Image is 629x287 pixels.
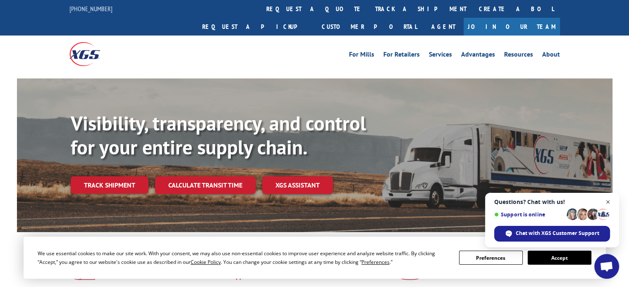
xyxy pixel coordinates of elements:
[459,251,523,265] button: Preferences
[361,259,390,266] span: Preferences
[349,51,374,60] a: For Mills
[504,51,533,60] a: Resources
[24,237,606,279] div: Cookie Consent Prompt
[516,230,599,237] span: Chat with XGS Customer Support
[603,197,613,207] span: Close chat
[461,51,495,60] a: Advantages
[191,259,221,266] span: Cookie Policy
[38,249,449,266] div: We use essential cookies to make our site work. With your consent, we may also use non-essential ...
[494,211,564,218] span: Support is online
[429,51,452,60] a: Services
[155,176,256,194] a: Calculate transit time
[383,51,420,60] a: For Retailers
[71,176,148,194] a: Track shipment
[69,5,112,13] a: [PHONE_NUMBER]
[494,199,610,205] span: Questions? Chat with us!
[494,226,610,242] div: Chat with XGS Customer Support
[423,18,464,36] a: Agent
[464,18,560,36] a: Join Our Team
[316,18,423,36] a: Customer Portal
[594,254,619,279] div: Open chat
[528,251,591,265] button: Accept
[196,18,316,36] a: Request a pickup
[542,51,560,60] a: About
[71,110,366,160] b: Visibility, transparency, and control for your entire supply chain.
[262,176,333,194] a: XGS ASSISTANT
